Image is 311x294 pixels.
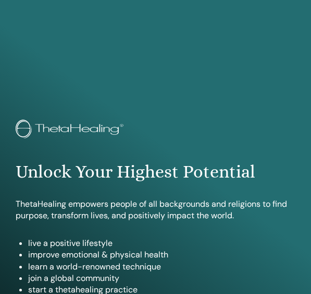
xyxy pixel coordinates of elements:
[28,273,295,284] li: join a global community
[16,161,295,183] h1: Unlock Your Highest Potential
[28,261,295,273] li: learn a world-renowned technique
[16,198,295,222] p: ThetaHealing empowers people of all backgrounds and religions to find purpose, transform lives, a...
[28,238,295,249] li: live a positive lifestyle
[28,249,295,261] li: improve emotional & physical health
